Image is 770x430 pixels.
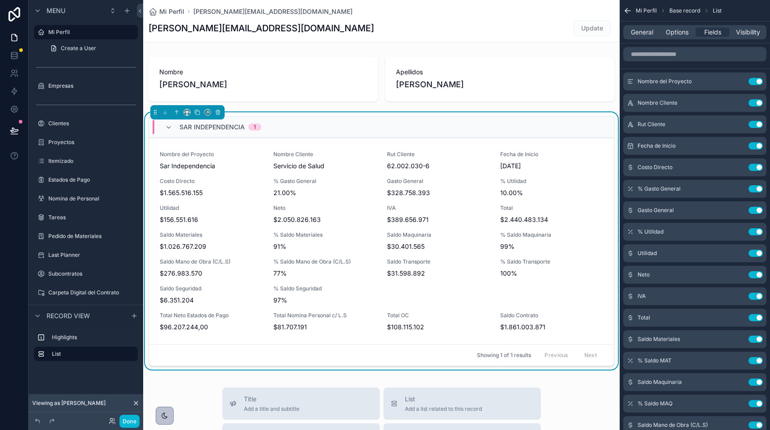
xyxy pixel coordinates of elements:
h1: [PERSON_NAME][EMAIL_ADDRESS][DOMAIN_NAME] [149,22,374,34]
a: Nombre del ProyectoSar IndependenciaNombre ClienteServicio de SaludRut Cliente62.002.030-6Fecha d... [149,138,614,344]
span: Visibility [736,28,760,37]
span: Sar Independencia [179,123,245,132]
span: Menu [47,6,65,15]
span: 21.00% [273,188,376,197]
span: Total OC [387,312,490,319]
span: Servicio de Salud [273,162,376,170]
label: Carpeta Digital del Contrato [48,289,136,296]
a: Itemizado [34,154,138,168]
a: Oficina Técnica [34,304,138,319]
span: $30.401.565 [387,242,490,251]
button: TitleAdd a title and subtitle [222,387,380,420]
span: Record view [47,311,90,320]
span: Neto [273,204,376,212]
span: 91% [273,242,376,251]
span: Mi Perfil [159,7,184,16]
span: Create a User [61,45,96,52]
button: Done [119,415,140,428]
label: Empresas [48,82,136,89]
span: $156.551.616 [160,215,263,224]
button: ListAdd a list related to this record [383,387,541,420]
span: $276.983.570 [160,269,263,278]
a: Nomina de Personal [34,192,138,206]
span: % Saldo Transporte [500,258,603,265]
span: Saldo Transporte [387,258,490,265]
span: Fecha de Inicio [638,142,676,149]
a: Proyectos [34,135,138,149]
span: Nombre Cliente [273,151,376,158]
span: Viewing as [PERSON_NAME] [32,400,106,407]
label: Pedido de Materiales [48,233,136,240]
a: Empresas [34,79,138,93]
span: $328.758.393 [387,188,490,197]
a: Estados de Pago [34,173,138,187]
span: [DATE] [500,162,603,170]
span: List [713,7,722,14]
span: Nombre del Proyecto [638,78,692,85]
span: % Saldo Seguridad [273,285,603,292]
span: List [405,395,482,404]
a: Pedido de Materiales [34,229,138,243]
label: Tareas [48,214,136,221]
span: General [631,28,653,37]
span: Costo Directo [160,178,263,185]
span: 99% [500,242,603,251]
span: % Saldo MAQ [638,400,672,407]
div: 1 [254,123,256,131]
span: Base record [669,7,700,14]
label: Subcontratos [48,270,136,277]
span: Options [666,28,689,37]
label: Estados de Pago [48,176,136,183]
span: 62.002.030-6 [387,162,490,170]
span: Fields [704,28,721,37]
span: 100% [500,269,603,278]
span: % Saldo Mano de Obra (C/L.S) [273,258,376,265]
span: Rut Cliente [638,121,665,128]
span: Saldo Maquinaria [638,379,682,386]
span: $96.207.244,00 [160,323,263,332]
span: IVA [387,204,490,212]
span: Mi Perfil [636,7,657,14]
span: $81.707.191 [273,323,376,332]
label: Mi Perfil [48,29,132,36]
label: Proyectos [48,139,136,146]
span: Showing 1 of 1 results [477,352,531,359]
span: $6.351.204 [160,296,263,305]
span: % Saldo Materiales [273,231,376,238]
span: Rut Cliente [387,151,490,158]
span: Total Nomina Personal c/ L.S [273,312,376,319]
a: Mi Perfil [34,25,138,39]
span: $1.026.767.209 [160,242,263,251]
label: Itemizado [48,158,136,165]
span: Fecha de Inicio [500,151,603,158]
span: IVA [638,293,646,300]
span: Saldo Contrato [500,312,603,319]
a: Clientes [34,116,138,131]
a: Subcontratos [34,267,138,281]
span: Gasto General [638,207,674,214]
span: Gasto General [387,178,490,185]
span: Utilidad [638,250,657,257]
a: Create a User [45,41,138,55]
a: Tareas [34,210,138,225]
span: Saldo Seguridad [160,285,263,292]
span: Saldo Materiales [160,231,263,238]
span: Saldo Mano de Obra (C/L.S) [160,258,263,265]
span: 10.00% [500,188,603,197]
span: 97% [273,296,603,305]
span: % Saldo Maquinaria [500,231,603,238]
span: % Utilidad [638,228,664,235]
span: Add a title and subtitle [244,405,299,413]
a: Last Planner [34,248,138,262]
span: Costo Directo [638,164,672,171]
span: Total [500,204,603,212]
span: $108.115.102 [387,323,490,332]
span: % Utilidad [500,178,603,185]
span: Title [244,395,299,404]
span: Nombre Cliente [638,99,677,106]
span: Add a list related to this record [405,405,482,413]
div: scrollable content [29,326,143,370]
a: [PERSON_NAME][EMAIL_ADDRESS][DOMAIN_NAME] [193,7,353,16]
label: Last Planner [48,251,136,259]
